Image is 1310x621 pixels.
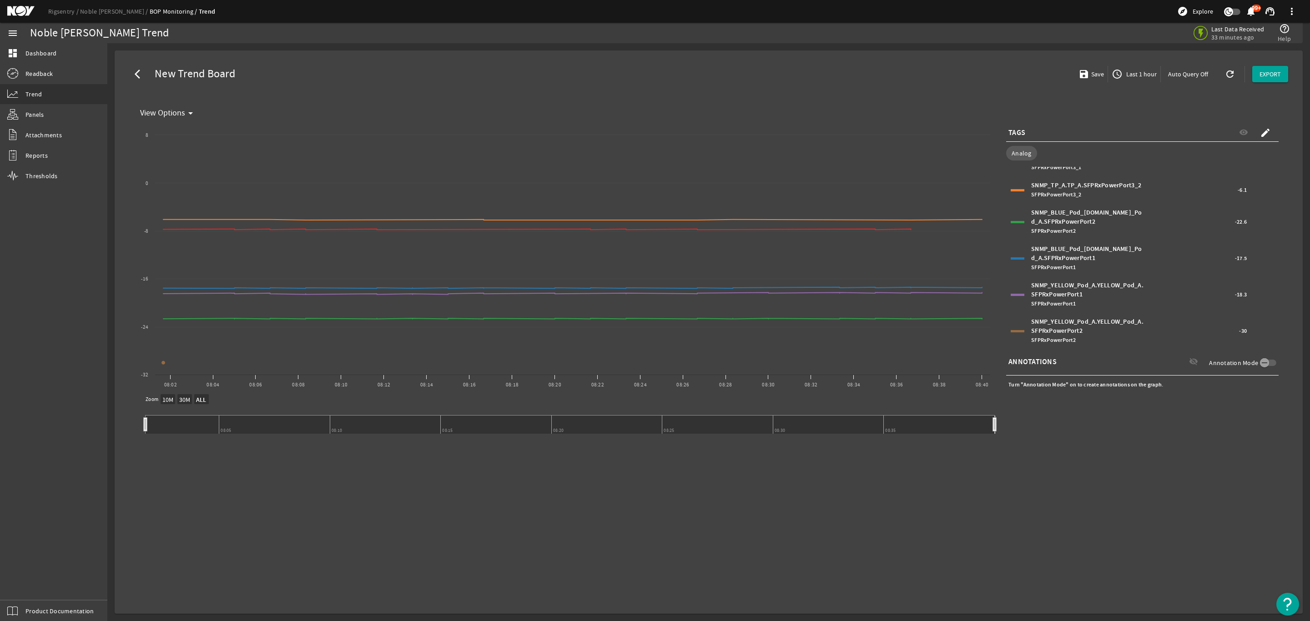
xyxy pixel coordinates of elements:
[1260,70,1281,79] span: EXPORT
[249,381,262,388] text: 08:06
[591,381,604,388] text: 08:22
[1031,300,1076,307] span: SFPRxPowerPort1
[1235,290,1247,299] span: -18.3
[25,110,44,119] span: Panels
[1209,358,1260,367] label: Annotation Mode
[179,396,191,404] text: 30M
[1031,227,1076,235] span: SFPRxPowerPort2
[1031,317,1145,345] div: SNMP_YELLOW_Pod_A.YELLOW_Pod_A.SFPRxPowerPort2
[976,381,988,388] text: 08:40
[141,275,148,282] text: -16
[140,109,185,118] span: View Options
[80,7,150,15] a: Noble [PERSON_NAME]
[136,121,995,394] svg: Chart title
[1031,336,1076,344] span: SFPRxPowerPort2
[25,151,48,160] span: Reports
[1031,208,1145,235] div: SNMP_BLUE_Pod_[DOMAIN_NAME]_Pod_A.SFPRxPowerPort2
[1224,69,1232,80] mat-icon: refresh
[1238,185,1247,195] span: -6.1
[1211,33,1265,41] span: 33 minutes ago
[1089,70,1104,79] span: Save
[506,381,519,388] text: 08:18
[7,28,18,39] mat-icon: menu
[549,381,561,388] text: 08:20
[933,381,946,388] text: 08:38
[1008,357,1057,366] span: ANNOTATIONS
[162,396,174,404] text: 10M
[7,48,18,59] mat-icon: dashboard
[1031,264,1076,271] span: SFPRxPowerPort1
[1031,281,1145,308] div: SNMP_YELLOW_Pod_A.YELLOW_Pod_A.SFPRxPowerPort1
[207,381,219,388] text: 08:04
[634,381,647,388] text: 08:24
[151,70,235,79] span: New Trend Board
[1112,69,1123,80] mat-icon: access_time
[378,381,390,388] text: 08:12
[420,381,433,388] text: 08:14
[1235,254,1247,263] span: -17.5
[141,371,148,378] text: -32
[847,381,860,388] text: 08:34
[1078,69,1086,80] mat-icon: save
[1276,593,1299,616] button: Open Resource Center
[1265,6,1275,17] mat-icon: support_agent
[1235,217,1247,226] span: -22.6
[1246,7,1255,16] button: 99+
[1239,326,1247,336] span: -30
[1260,127,1271,138] mat-icon: create
[199,7,215,16] a: Trend
[1108,66,1160,82] button: Last 1 hour
[1177,6,1188,17] mat-icon: explore
[136,105,202,121] button: View Options
[1279,23,1290,34] mat-icon: help_outline
[1012,149,1032,158] span: Analog
[890,381,903,388] text: 08:36
[1031,191,1081,198] span: SFPRxPowerPort3_2
[1006,378,1279,391] div: Turn "Annotation Mode" on to create annotations on the graph.
[25,171,58,180] span: Thresholds
[141,324,148,331] text: -24
[1245,6,1256,17] mat-icon: notifications
[25,69,53,78] span: Readback
[719,381,732,388] text: 08:28
[1161,66,1215,82] button: Auto Query Off
[1278,34,1291,43] span: Help
[1281,0,1303,22] button: more_vert
[1211,25,1265,33] span: Last Data Received
[185,108,196,119] mat-icon: arrow_drop_down
[150,7,199,15] a: BOP Monitoring
[25,49,56,58] span: Dashboard
[1031,181,1145,199] div: SNMP_TP_A.TP_A.SFPRxPowerPort3_2
[1075,66,1108,82] button: Save
[25,130,62,140] span: Attachments
[805,381,817,388] text: 08:32
[335,381,348,388] text: 08:10
[135,69,146,80] mat-icon: arrow_back_ios
[676,381,689,388] text: 08:26
[292,381,305,388] text: 08:08
[1008,128,1025,137] span: TAGS
[144,228,149,235] text: -8
[1031,164,1081,171] span: SFPRxPowerPort3_1
[1031,245,1145,272] div: SNMP_BLUE_Pod_[DOMAIN_NAME]_Pod_A.SFPRxPowerPort1
[1124,70,1157,79] span: Last 1 hour
[463,381,476,388] text: 08:16
[1168,70,1208,79] span: Auto Query Off
[1174,4,1217,19] button: Explore
[146,396,158,403] text: Zoom
[164,381,177,388] text: 08:02
[1252,66,1288,82] button: EXPORT
[762,381,775,388] text: 08:30
[146,132,148,139] text: 8
[25,606,94,616] span: Product Documentation
[25,90,42,99] span: Trend
[30,29,169,38] div: Noble [PERSON_NAME] Trend
[48,7,80,15] a: Rigsentry
[1193,7,1213,16] span: Explore
[196,396,207,404] text: ALL
[146,180,148,187] text: 0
